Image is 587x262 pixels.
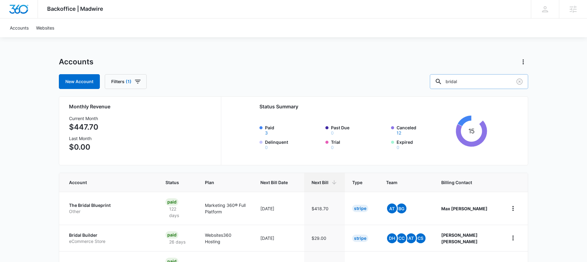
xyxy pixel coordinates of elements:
label: Past Due [331,124,388,135]
span: Plan [205,179,246,186]
span: Type [352,179,362,186]
div: Stripe [352,235,368,242]
span: (1) [126,79,132,84]
span: CC [397,233,406,243]
td: [DATE] [253,192,304,225]
button: Clear [515,77,524,87]
a: The Bridal BlueprintOther [69,202,151,214]
td: $29.00 [304,225,345,251]
p: eCommerce Store [69,238,151,244]
span: BG [397,204,406,213]
p: Other [69,208,151,215]
span: Next Bill [312,179,328,186]
strong: [PERSON_NAME] [PERSON_NAME] [441,232,478,244]
span: Status [165,179,181,186]
span: Billing Contact [441,179,493,186]
span: At [387,204,397,213]
p: The Bridal Blueprint [69,202,151,208]
p: 122 days [165,206,190,219]
h3: Current Month [69,115,98,122]
a: Accounts [6,18,32,37]
button: Paid [265,131,268,135]
span: DH [387,233,397,243]
p: 26 days [165,239,189,245]
button: home [508,204,518,213]
label: Expired [397,139,453,150]
label: Delinquent [265,139,322,150]
span: Team [386,179,418,186]
p: Websites360 Hosting [205,232,246,245]
button: Actions [518,57,528,67]
p: $447.70 [69,122,98,133]
a: Websites [32,18,58,37]
p: Bridal Builder [69,232,151,238]
p: $0.00 [69,142,98,153]
strong: Max [PERSON_NAME] [441,206,487,211]
span: AT [406,233,416,243]
tspan: 15 [468,127,475,135]
a: New Account [59,74,100,89]
td: [DATE] [253,225,304,251]
input: Search [430,74,528,89]
button: home [508,233,518,243]
label: Paid [265,124,322,135]
label: Trial [331,139,388,150]
p: Marketing 360® Full Platform [205,202,246,215]
div: Paid [165,198,178,206]
div: Stripe [352,205,368,212]
div: Paid [165,231,178,239]
td: $418.70 [304,192,345,225]
h3: Last Month [69,135,98,142]
button: Canceled [397,131,401,135]
h1: Accounts [59,57,93,67]
h2: Monthly Revenue [69,103,214,110]
span: Backoffice | Madwire [47,6,103,12]
button: Filters(1) [105,74,147,89]
span: Account [69,179,142,186]
a: Bridal BuildereCommerce Store [69,232,151,244]
label: Canceled [397,124,453,135]
h2: Status Summary [259,103,487,110]
span: CS [416,233,426,243]
span: Next Bill Date [260,179,288,186]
